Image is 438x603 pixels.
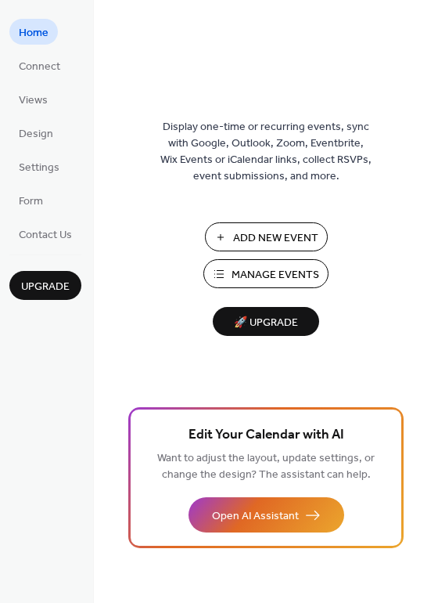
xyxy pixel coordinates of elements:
[188,497,344,533] button: Open AI Assistant
[212,508,299,525] span: Open AI Assistant
[19,193,43,210] span: Form
[9,19,58,45] a: Home
[222,312,310,334] span: 🚀 Upgrade
[19,227,72,244] span: Contact Us
[9,153,69,179] a: Settings
[19,25,48,42] span: Home
[9,221,81,247] a: Contact Us
[19,160,59,176] span: Settings
[9,120,63,146] a: Design
[9,271,81,300] button: Upgrade
[233,230,318,247] span: Add New Event
[19,92,48,109] span: Views
[205,222,328,251] button: Add New Event
[9,187,52,213] a: Form
[9,86,57,112] a: Views
[160,119,372,185] span: Display one-time or recurring events, sync with Google, Outlook, Zoom, Eventbrite, Wix Events or ...
[19,126,53,143] span: Design
[19,59,60,75] span: Connect
[21,279,70,295] span: Upgrade
[213,307,319,336] button: 🚀 Upgrade
[157,448,375,486] span: Want to adjust the layout, update settings, or change the design? The assistant can help.
[9,52,70,78] a: Connect
[232,267,319,283] span: Manage Events
[188,424,344,446] span: Edit Your Calendar with AI
[203,259,328,288] button: Manage Events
